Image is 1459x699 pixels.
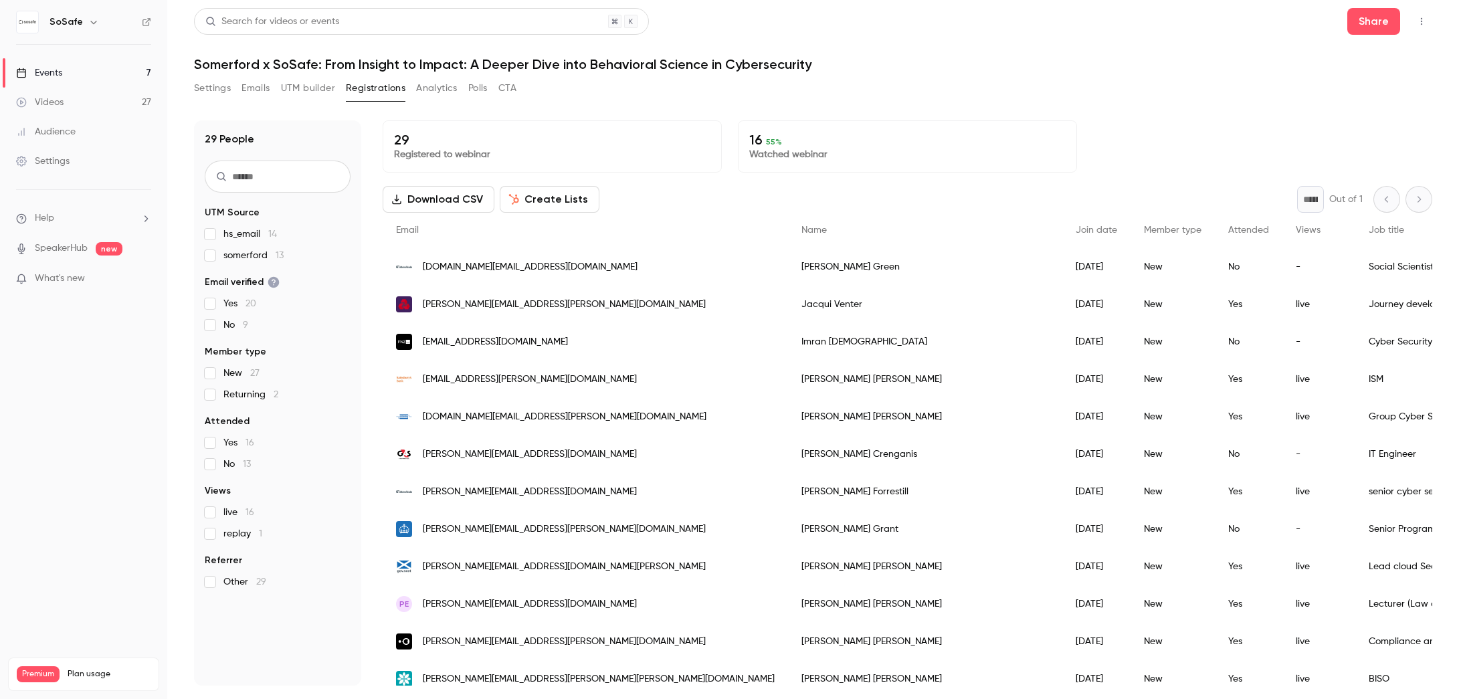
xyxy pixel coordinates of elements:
div: Imran [DEMOGRAPHIC_DATA] [788,323,1062,361]
a: SpeakerHub [35,241,88,256]
span: hs_email [223,227,277,241]
span: Member type [1144,225,1201,235]
button: UTM builder [281,78,335,99]
div: Audience [16,125,76,138]
p: Watched webinar [749,148,1066,161]
span: New [223,367,260,380]
img: dsit.gov.uk [396,521,412,537]
div: No [1215,435,1282,473]
span: Premium [17,666,60,682]
span: Other [223,575,266,589]
div: live [1282,660,1355,698]
div: New [1131,660,1215,698]
h6: SoSafe [50,15,83,29]
span: 2 [274,390,278,399]
section: facet-groups [205,206,351,589]
span: [PERSON_NAME][EMAIL_ADDRESS][PERSON_NAME][DOMAIN_NAME] [423,298,706,312]
img: fnz.com [396,334,412,350]
div: [DATE] [1062,398,1131,435]
div: [PERSON_NAME] Crenganis [788,435,1062,473]
div: New [1131,286,1215,323]
div: - [1282,248,1355,286]
div: [PERSON_NAME] [PERSON_NAME] [788,585,1062,623]
span: Name [801,225,827,235]
button: Settings [194,78,231,99]
button: Emails [241,78,270,99]
span: 9 [243,320,248,330]
div: Search for videos or events [205,15,339,29]
div: [DATE] [1062,361,1131,398]
span: Member type [205,345,266,359]
span: 55 % [766,137,782,146]
span: Plan usage [68,669,151,680]
img: gov.scot [396,559,412,575]
div: [DATE] [1062,435,1131,473]
span: 14 [268,229,277,239]
span: [PERSON_NAME][EMAIL_ADDRESS][DOMAIN_NAME] [423,485,637,499]
button: CTA [498,78,516,99]
span: [PERSON_NAME][EMAIL_ADDRESS][DOMAIN_NAME] [423,597,637,611]
div: [PERSON_NAME] [PERSON_NAME] [788,548,1062,585]
span: somerford [223,249,284,262]
h1: Somerford x SoSafe: From Insight to Impact: A Deeper Dive into Behavioral Science in Cybersecurity [194,56,1432,72]
span: [EMAIL_ADDRESS][PERSON_NAME][DOMAIN_NAME] [423,373,637,387]
span: Email verified [205,276,280,289]
div: Jacqui Venter [788,286,1062,323]
span: Attended [205,415,250,428]
div: [DATE] [1062,548,1131,585]
li: help-dropdown-opener [16,211,151,225]
iframe: Noticeable Trigger [135,273,151,285]
span: Yes [223,297,256,310]
span: [EMAIL_ADDRESS][DOMAIN_NAME] [423,335,568,349]
div: - [1282,510,1355,548]
div: live [1282,548,1355,585]
span: [DOMAIN_NAME][EMAIL_ADDRESS][DOMAIN_NAME] [423,260,638,274]
button: Create Lists [500,186,599,213]
div: - [1282,435,1355,473]
div: [DATE] [1062,585,1131,623]
span: Join date [1076,225,1117,235]
p: 29 [394,132,710,148]
div: No [1215,510,1282,548]
div: [PERSON_NAME] [PERSON_NAME] [788,660,1062,698]
div: Settings [16,155,70,168]
div: [PERSON_NAME] Grant [788,510,1062,548]
div: live [1282,473,1355,510]
img: sainsburysbank.co.uk [396,371,412,387]
div: [PERSON_NAME] Forrestill [788,473,1062,510]
span: Yes [223,436,254,450]
span: Referrer [205,554,242,567]
div: New [1131,510,1215,548]
button: Analytics [416,78,458,99]
div: New [1131,585,1215,623]
div: Videos [16,96,64,109]
button: Download CSV [383,186,494,213]
div: No [1215,323,1282,361]
span: PE [399,598,409,610]
button: Registrations [346,78,405,99]
span: Attended [1228,225,1269,235]
span: 20 [246,299,256,308]
div: live [1282,623,1355,660]
div: [DATE] [1062,323,1131,361]
div: [PERSON_NAME] [PERSON_NAME] [788,398,1062,435]
div: Yes [1215,585,1282,623]
div: [PERSON_NAME] [PERSON_NAME] [788,623,1062,660]
img: atkinsrealis.com [396,266,412,268]
img: natwest.com [396,296,412,312]
span: [PERSON_NAME][EMAIL_ADDRESS][DOMAIN_NAME][PERSON_NAME] [423,560,706,574]
div: Yes [1215,623,1282,660]
span: No [223,458,251,471]
span: 29 [256,577,266,587]
img: peabody.org.uk [396,671,412,687]
span: No [223,318,248,332]
div: live [1282,398,1355,435]
button: Share [1347,8,1400,35]
div: [PERSON_NAME] Green [788,248,1062,286]
img: okkohealth.com [396,633,412,650]
span: Views [205,484,231,498]
span: [PERSON_NAME][EMAIL_ADDRESS][PERSON_NAME][DOMAIN_NAME] [423,635,706,649]
div: New [1131,398,1215,435]
span: 16 [246,438,254,447]
span: [PERSON_NAME][EMAIL_ADDRESS][PERSON_NAME][PERSON_NAME][DOMAIN_NAME] [423,672,775,686]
